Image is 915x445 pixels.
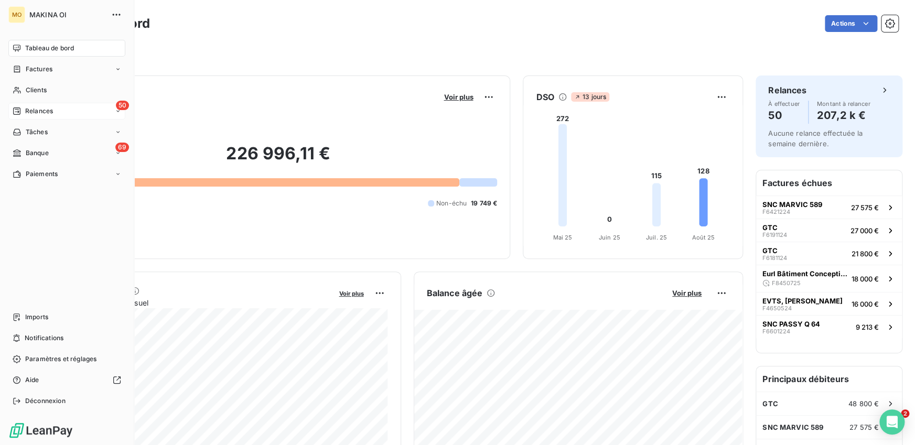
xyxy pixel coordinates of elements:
[26,64,52,74] span: Factures
[646,234,667,241] tspan: Juil. 25
[756,196,902,219] button: SNC MARVIC 589F642122427 575 €
[8,61,125,78] a: Factures
[26,85,47,95] span: Clients
[444,93,473,101] span: Voir plus
[672,289,702,297] span: Voir plus
[25,354,96,364] span: Paramètres et réglages
[26,127,48,137] span: Tâches
[8,166,125,182] a: Paiements
[772,280,801,286] span: F8450725
[756,170,902,196] h6: Factures échues
[756,366,902,392] h6: Principaux débiteurs
[25,396,66,406] span: Déconnexion
[762,200,822,209] span: SNC MARVIC 589
[8,82,125,99] a: Clients
[8,124,125,140] a: Tâches
[852,275,879,283] span: 18 000 €
[762,297,843,305] span: EVTS, [PERSON_NAME]
[440,92,476,102] button: Voir plus
[762,223,778,232] span: GTC
[901,409,909,418] span: 2
[879,409,905,435] div: Open Intercom Messenger
[762,320,820,328] span: SNC PASSY Q 64
[762,269,847,278] span: Eurl Bâtiment Conception Coordination
[536,91,554,103] h6: DSO
[115,143,129,152] span: 69
[762,305,792,311] span: F4650524
[25,375,39,385] span: Aide
[756,292,902,315] button: EVTS, [PERSON_NAME]F465052416 000 €
[339,290,364,297] span: Voir plus
[762,255,787,261] span: F6181124
[669,288,705,298] button: Voir plus
[762,246,778,255] span: GTC
[26,169,58,179] span: Paiements
[756,315,902,338] button: SNC PASSY Q 64F66012249 213 €
[8,6,25,23] div: MO
[817,107,870,124] h4: 207,2 k €
[8,40,125,57] a: Tableau de bord
[756,219,902,242] button: GTCF619112427 000 €
[756,242,902,265] button: GTCF618112421 800 €
[336,288,367,298] button: Voir plus
[756,265,902,292] button: Eurl Bâtiment Conception CoordinationF845072518 000 €
[852,300,879,308] span: 16 000 €
[8,372,125,388] a: Aide
[8,309,125,325] a: Imports
[762,423,823,431] span: SNC MARVIC 589
[116,101,129,110] span: 50
[817,101,870,107] span: Montant à relancer
[825,15,877,32] button: Actions
[25,106,53,116] span: Relances
[8,422,73,439] img: Logo LeanPay
[553,234,573,241] tspan: Mai 25
[427,287,483,299] h6: Balance âgée
[59,143,497,175] h2: 226 996,11 €
[768,107,800,124] h4: 50
[25,333,63,343] span: Notifications
[8,351,125,367] a: Paramètres et réglages
[762,209,790,215] span: F6421224
[599,234,620,241] tspan: Juin 25
[856,323,879,331] span: 9 213 €
[768,84,806,96] h6: Relances
[851,203,879,212] span: 27 575 €
[436,199,467,208] span: Non-échu
[571,92,609,102] span: 13 jours
[8,103,125,120] a: 50Relances
[768,101,800,107] span: À effectuer
[762,399,778,408] span: GTC
[26,148,49,158] span: Banque
[59,297,332,308] span: Chiffre d'affaires mensuel
[762,328,790,334] span: F6601224
[29,10,105,19] span: MAKINA OI
[848,399,879,408] span: 48 800 €
[692,234,715,241] tspan: Août 25
[768,129,863,148] span: Aucune relance effectuée la semaine dernière.
[25,312,48,322] span: Imports
[851,226,879,235] span: 27 000 €
[849,423,879,431] span: 27 575 €
[25,44,74,53] span: Tableau de bord
[762,232,787,238] span: F6191124
[852,249,879,258] span: 21 800 €
[471,199,497,208] span: 19 749 €
[8,145,125,161] a: 69Banque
